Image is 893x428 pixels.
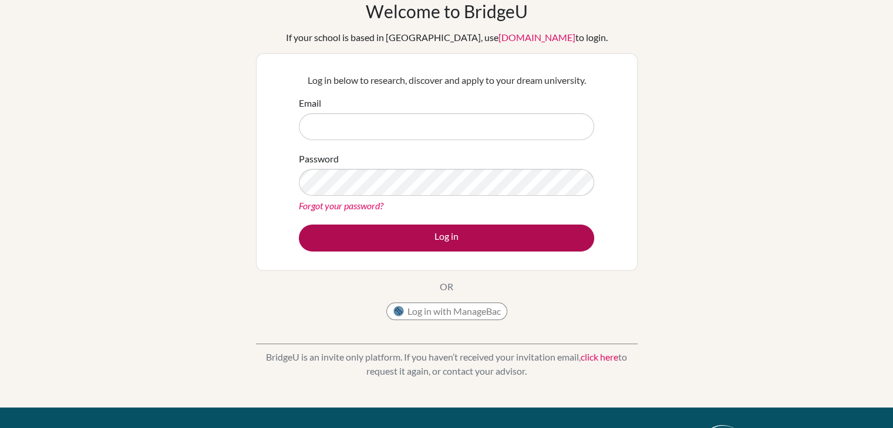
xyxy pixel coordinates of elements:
a: click here [581,351,618,362]
p: OR [440,280,453,294]
p: BridgeU is an invite only platform. If you haven’t received your invitation email, to request it ... [256,350,638,378]
h1: Welcome to BridgeU [366,1,528,22]
label: Password [299,152,339,166]
label: Email [299,96,321,110]
div: If your school is based in [GEOGRAPHIC_DATA], use to login. [286,30,608,45]
button: Log in [299,225,594,252]
p: Log in below to research, discover and apply to your dream university. [299,73,594,87]
a: [DOMAIN_NAME] [498,32,575,43]
button: Log in with ManageBac [386,303,507,320]
a: Forgot your password? [299,200,383,211]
